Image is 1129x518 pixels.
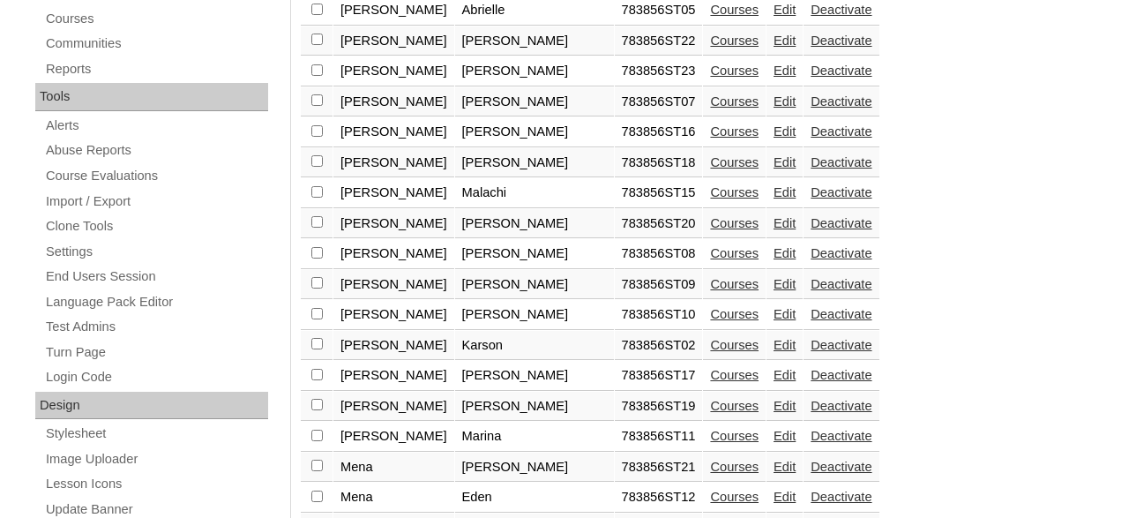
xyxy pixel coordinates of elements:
a: Edit [774,277,796,291]
a: Language Pack Editor [44,291,268,313]
a: Courses [710,94,759,109]
a: Alerts [44,115,268,137]
td: 783856ST17 [615,361,703,391]
td: [PERSON_NAME] [333,361,454,391]
td: [PERSON_NAME] [455,26,614,56]
a: Courses [710,3,759,17]
a: Deactivate [811,399,871,413]
a: Deactivate [811,124,871,139]
a: Edit [774,3,796,17]
a: Edit [774,399,796,413]
a: Courses [710,155,759,169]
a: Courses [710,368,759,382]
td: Mena [333,453,454,483]
a: Course Evaluations [44,165,268,187]
a: Deactivate [811,490,871,504]
td: Eden [455,483,614,513]
td: 783856ST12 [615,483,703,513]
a: Courses [710,64,759,78]
a: Reports [44,58,268,80]
a: Deactivate [811,34,871,48]
a: Courses [710,429,759,443]
a: Import / Export [44,191,268,213]
a: Deactivate [811,246,871,260]
a: Lesson Icons [44,473,268,495]
td: [PERSON_NAME] [333,26,454,56]
a: End Users Session [44,266,268,288]
td: [PERSON_NAME] [455,56,614,86]
td: Karson [455,331,614,361]
td: [PERSON_NAME] [333,56,454,86]
a: Deactivate [811,155,871,169]
a: Test Admins [44,316,268,338]
td: [PERSON_NAME] [333,117,454,147]
td: 783856ST23 [615,56,703,86]
a: Deactivate [811,216,871,230]
a: Deactivate [811,307,871,321]
td: [PERSON_NAME] [333,392,454,422]
a: Edit [774,185,796,199]
a: Deactivate [811,460,871,474]
td: [PERSON_NAME] [455,361,614,391]
a: Edit [774,124,796,139]
a: Courses [710,124,759,139]
a: Courses [710,460,759,474]
a: Clone Tools [44,215,268,237]
a: Deactivate [811,185,871,199]
td: 783856ST22 [615,26,703,56]
a: Communities [44,33,268,55]
td: 783856ST02 [615,331,703,361]
a: Edit [774,307,796,321]
a: Edit [774,338,796,352]
td: 783856ST21 [615,453,703,483]
td: 783856ST20 [615,209,703,239]
a: Deactivate [811,338,871,352]
td: Mena [333,483,454,513]
a: Image Uploader [44,448,268,470]
td: [PERSON_NAME] [455,453,614,483]
a: Edit [774,64,796,78]
td: 783856ST10 [615,300,703,330]
td: [PERSON_NAME] [333,87,454,117]
a: Settings [44,241,268,263]
a: Courses [710,185,759,199]
a: Edit [774,368,796,382]
a: Stylesheet [44,423,268,445]
td: 783856ST16 [615,117,703,147]
td: [PERSON_NAME] [455,87,614,117]
td: 783856ST18 [615,148,703,178]
td: 783856ST08 [615,239,703,269]
a: Edit [774,460,796,474]
a: Courses [710,216,759,230]
div: Tools [35,83,268,111]
a: Login Code [44,366,268,388]
td: 783856ST15 [615,178,703,208]
a: Courses [710,399,759,413]
td: [PERSON_NAME] [455,209,614,239]
a: Deactivate [811,277,871,291]
a: Edit [774,34,796,48]
a: Edit [774,155,796,169]
td: [PERSON_NAME] [333,331,454,361]
td: [PERSON_NAME] [333,422,454,452]
td: [PERSON_NAME] [333,270,454,300]
a: Courses [710,490,759,504]
a: Courses [710,34,759,48]
a: Deactivate [811,368,871,382]
td: Marina [455,422,614,452]
div: Design [35,392,268,420]
a: Edit [774,246,796,260]
td: [PERSON_NAME] [455,117,614,147]
a: Deactivate [811,94,871,109]
a: Courses [710,307,759,321]
td: 783856ST07 [615,87,703,117]
td: [PERSON_NAME] [455,239,614,269]
a: Deactivate [811,3,871,17]
td: [PERSON_NAME] [333,300,454,330]
td: 783856ST19 [615,392,703,422]
td: [PERSON_NAME] [333,209,454,239]
td: [PERSON_NAME] [333,148,454,178]
td: [PERSON_NAME] [455,300,614,330]
td: 783856ST11 [615,422,703,452]
a: Deactivate [811,429,871,443]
